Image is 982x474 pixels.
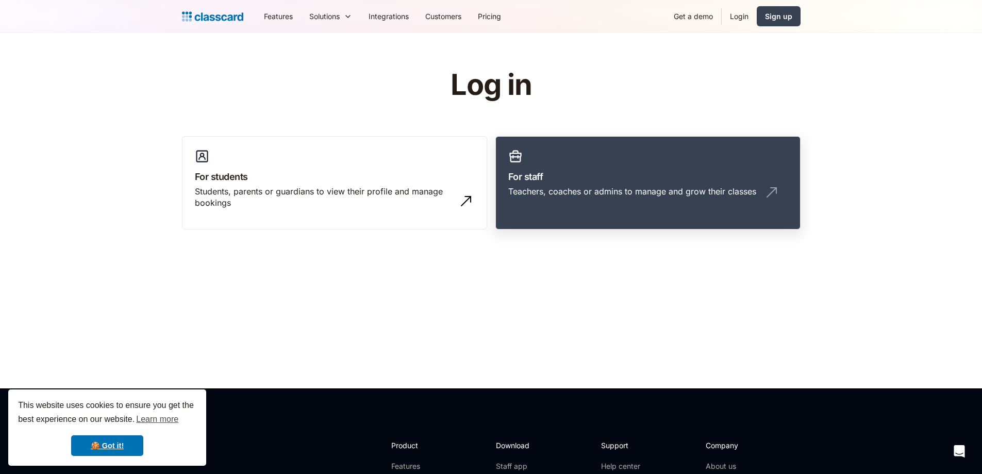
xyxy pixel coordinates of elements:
a: Get a demo [665,5,721,28]
div: Sign up [765,11,792,22]
a: Customers [417,5,470,28]
a: Pricing [470,5,509,28]
div: Solutions [301,5,360,28]
a: Staff app [496,461,538,471]
div: cookieconsent [8,389,206,466]
h2: Company [706,440,774,451]
a: learn more about cookies [135,412,180,427]
a: dismiss cookie message [71,435,143,456]
div: Students, parents or guardians to view their profile and manage bookings [195,186,454,209]
a: Sign up [757,6,801,26]
a: For studentsStudents, parents or guardians to view their profile and manage bookings [182,136,487,230]
a: Logo [182,9,243,24]
div: Solutions [309,11,340,22]
a: For staffTeachers, coaches or admins to manage and grow their classes [495,136,801,230]
span: This website uses cookies to ensure you get the best experience on our website. [18,399,196,427]
a: About us [706,461,774,471]
a: Features [391,461,446,471]
h3: For students [195,170,474,184]
a: Integrations [360,5,417,28]
h1: Log in [327,69,655,101]
a: Help center [601,461,643,471]
h3: For staff [508,170,788,184]
a: Login [722,5,757,28]
div: Teachers, coaches or admins to manage and grow their classes [508,186,756,197]
a: Features [256,5,301,28]
h2: Download [496,440,538,451]
div: Open Intercom Messenger [947,439,972,464]
h2: Product [391,440,446,451]
h2: Support [601,440,643,451]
